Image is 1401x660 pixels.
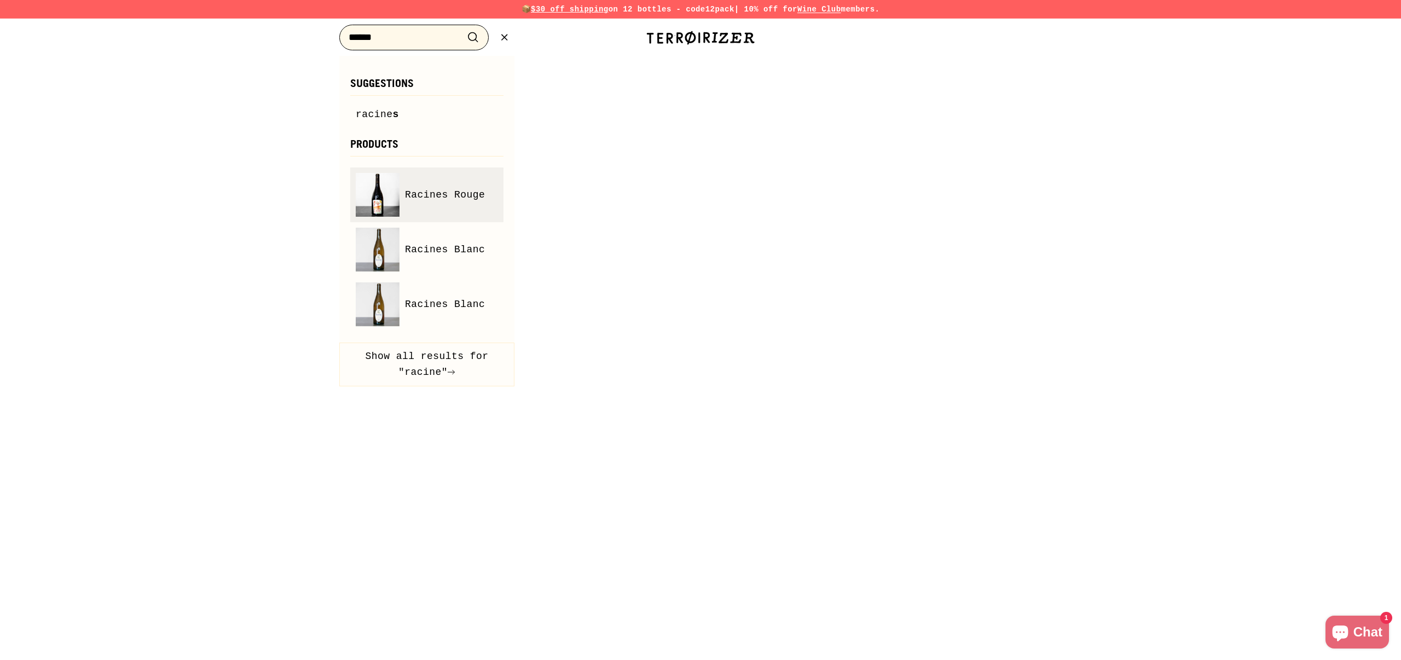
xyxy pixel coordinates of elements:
[405,187,485,203] span: Racines Rouge
[350,138,503,157] h3: Products
[356,107,498,123] a: racines
[339,343,514,386] button: Show all results for "racine"
[356,228,400,271] img: Racines Blanc
[405,242,485,258] span: Racines Blanc
[531,5,609,14] span: $30 off shipping
[356,282,400,326] img: Racines Blanc
[797,5,841,14] a: Wine Club
[356,282,498,326] a: Racines Blanc Racines Blanc
[350,78,503,96] h3: Suggestions
[312,3,1089,15] p: 📦 on 12 bottles - code | 10% off for members.
[705,5,734,14] strong: 12pack
[1322,616,1392,651] inbox-online-store-chat: Shopify online store chat
[356,228,498,271] a: Racines Blanc Racines Blanc
[393,109,399,120] span: s
[356,173,400,217] img: Racines Rouge
[356,109,393,120] mark: racine
[405,297,485,312] span: Racines Blanc
[356,173,498,217] a: Racines Rouge Racines Rouge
